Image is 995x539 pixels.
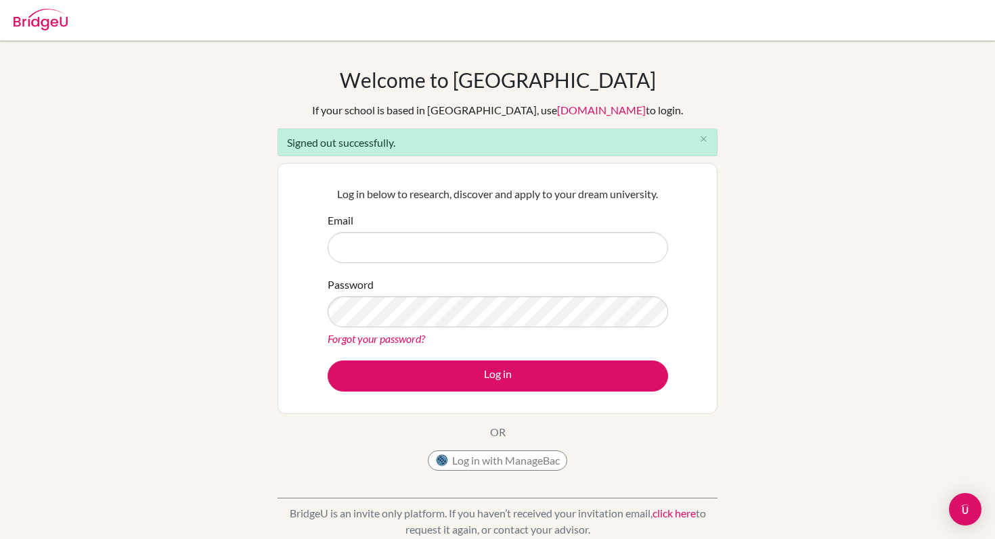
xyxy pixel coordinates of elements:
[328,277,374,293] label: Password
[312,102,683,118] div: If your school is based in [GEOGRAPHIC_DATA], use to login.
[328,212,353,229] label: Email
[328,332,425,345] a: Forgot your password?
[328,186,668,202] p: Log in below to research, discover and apply to your dream university.
[14,9,68,30] img: Bridge-U
[278,128,717,156] div: Signed out successfully.
[340,68,656,92] h1: Welcome to [GEOGRAPHIC_DATA]
[949,493,981,525] div: Open Intercom Messenger
[428,450,567,471] button: Log in with ManageBac
[653,507,696,519] a: click here
[490,424,506,440] p: OR
[690,129,717,149] button: Close
[328,360,668,392] button: Log in
[699,134,709,144] i: close
[557,103,646,116] a: [DOMAIN_NAME]
[278,505,717,538] p: BridgeU is an invite only platform. If you haven’t received your invitation email, to request it ...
